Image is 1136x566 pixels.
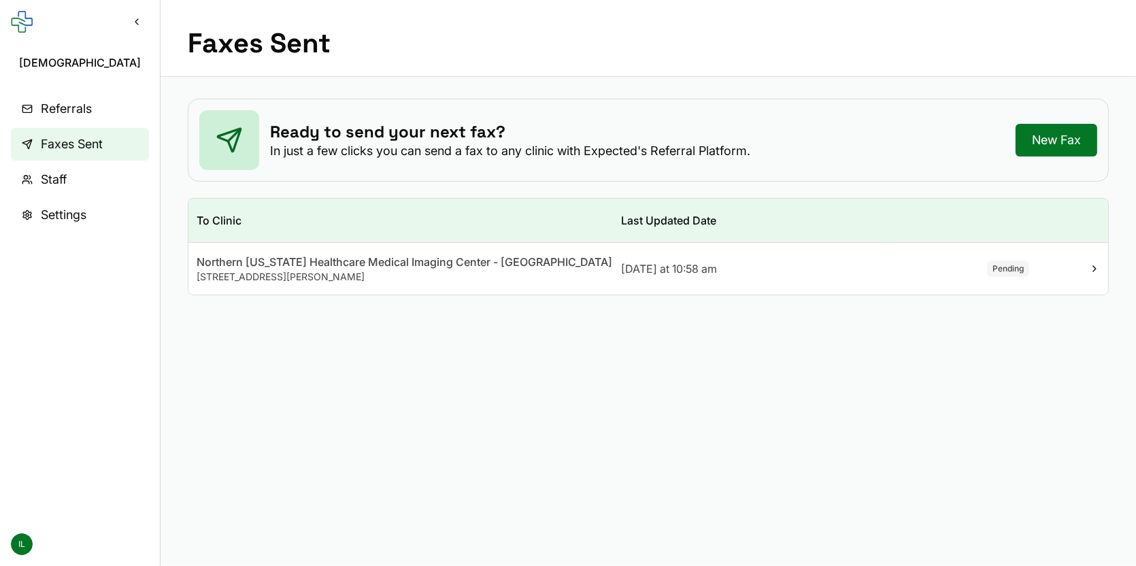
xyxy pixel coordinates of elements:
[197,254,605,270] div: Northern [US_STATE] Healthcare Medical Imaging Center - [GEOGRAPHIC_DATA]
[41,99,92,118] span: Referrals
[987,261,1029,277] div: Pending
[197,271,365,282] span: [STREET_ADDRESS][PERSON_NAME]
[41,170,67,189] span: Staff
[41,135,103,154] span: Faxes Sent
[270,143,750,159] p: In just a few clicks you can send a fax to any clinic with Expected's Referral Platform.
[124,10,149,34] button: Collapse sidebar
[19,54,141,71] span: [DEMOGRAPHIC_DATA]
[11,533,33,555] span: IL
[613,199,896,243] th: Last Updated Date
[11,128,149,161] a: Faxes Sent
[11,93,149,125] a: Referrals
[188,27,331,60] h1: Faxes Sent
[270,121,750,143] h3: Ready to send your next fax?
[41,205,86,224] span: Settings
[11,199,149,231] a: Settings
[1016,124,1097,156] a: New Fax
[11,163,149,196] a: Staff
[621,261,888,277] div: [DATE] at 10:58 am
[188,199,613,243] th: To Clinic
